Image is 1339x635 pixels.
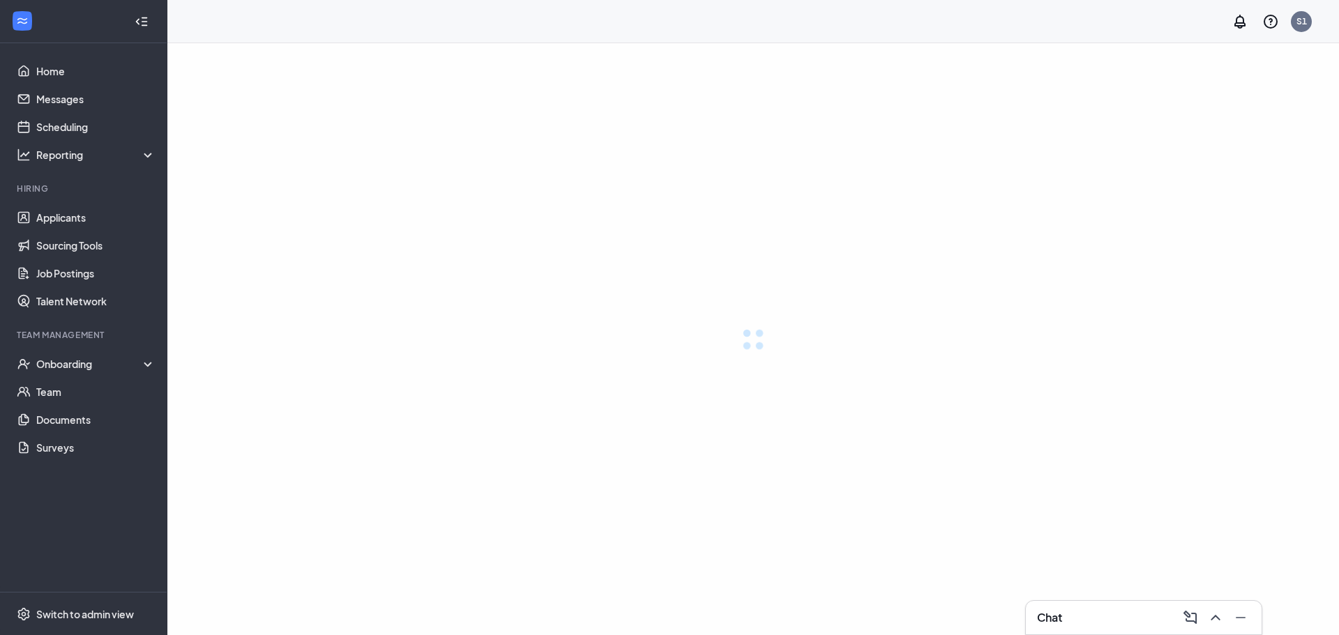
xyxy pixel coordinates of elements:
[135,15,149,29] svg: Collapse
[17,329,153,341] div: Team Management
[36,231,156,259] a: Sourcing Tools
[1232,609,1249,626] svg: Minimize
[1182,609,1199,626] svg: ComposeMessage
[36,148,156,162] div: Reporting
[36,378,156,406] a: Team
[36,287,156,315] a: Talent Network
[17,148,31,162] svg: Analysis
[17,357,31,371] svg: UserCheck
[1178,606,1200,629] button: ComposeMessage
[1207,609,1224,626] svg: ChevronUp
[1228,606,1250,629] button: Minimize
[36,204,156,231] a: Applicants
[1203,606,1225,629] button: ChevronUp
[1262,13,1279,30] svg: QuestionInfo
[36,57,156,85] a: Home
[1296,15,1307,27] div: S1
[1232,13,1248,30] svg: Notifications
[17,183,153,194] div: Hiring
[36,259,156,287] a: Job Postings
[36,357,156,371] div: Onboarding
[36,434,156,461] a: Surveys
[1037,610,1062,625] h3: Chat
[17,607,31,621] svg: Settings
[36,406,156,434] a: Documents
[15,14,29,28] svg: WorkstreamLogo
[36,607,134,621] div: Switch to admin view
[36,85,156,113] a: Messages
[36,113,156,141] a: Scheduling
